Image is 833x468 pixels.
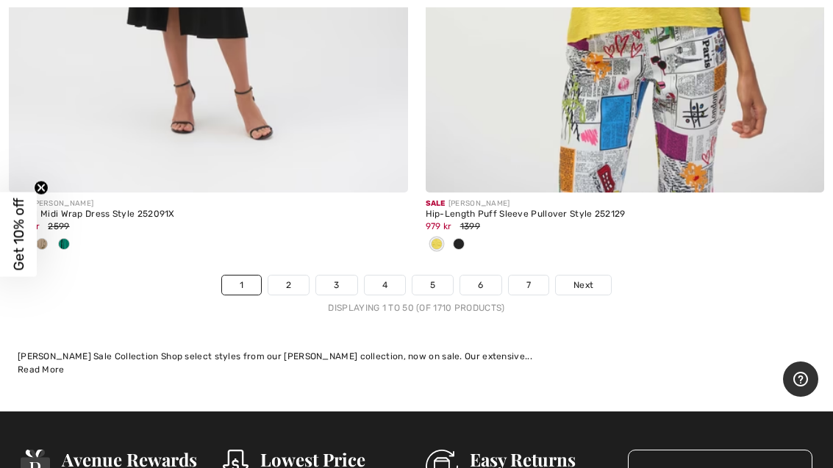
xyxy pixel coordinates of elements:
a: 4 [365,276,405,295]
span: 1399 [460,221,480,231]
div: Citrus [426,233,448,257]
a: 3 [316,276,357,295]
span: Get 10% off [10,198,27,270]
div: [PERSON_NAME] Sale Collection Shop select styles from our [PERSON_NAME] collection, now on sale. ... [18,350,815,363]
div: Hip-Length Puff Sleeve Pullover Style 252129 [426,209,825,220]
div: Casual Midi Wrap Dress Style 252091X [9,209,408,220]
span: 979 kr [426,221,452,231]
div: Garden green [53,233,75,257]
div: [PERSON_NAME] [9,198,408,209]
a: 5 [412,276,453,295]
span: 2599 [48,221,69,231]
iframe: Opens a widget where you can find more information [783,361,818,398]
button: Close teaser [34,180,49,195]
div: [PERSON_NAME] [426,198,825,209]
span: Sale [426,199,446,208]
a: Next [556,276,611,295]
div: Parchment [31,233,53,257]
a: 2 [268,276,309,295]
a: 6 [460,276,501,295]
div: Black [448,233,470,257]
a: 7 [509,276,548,295]
a: 1 [222,276,261,295]
span: Next [573,278,593,292]
span: Read More [18,364,65,375]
